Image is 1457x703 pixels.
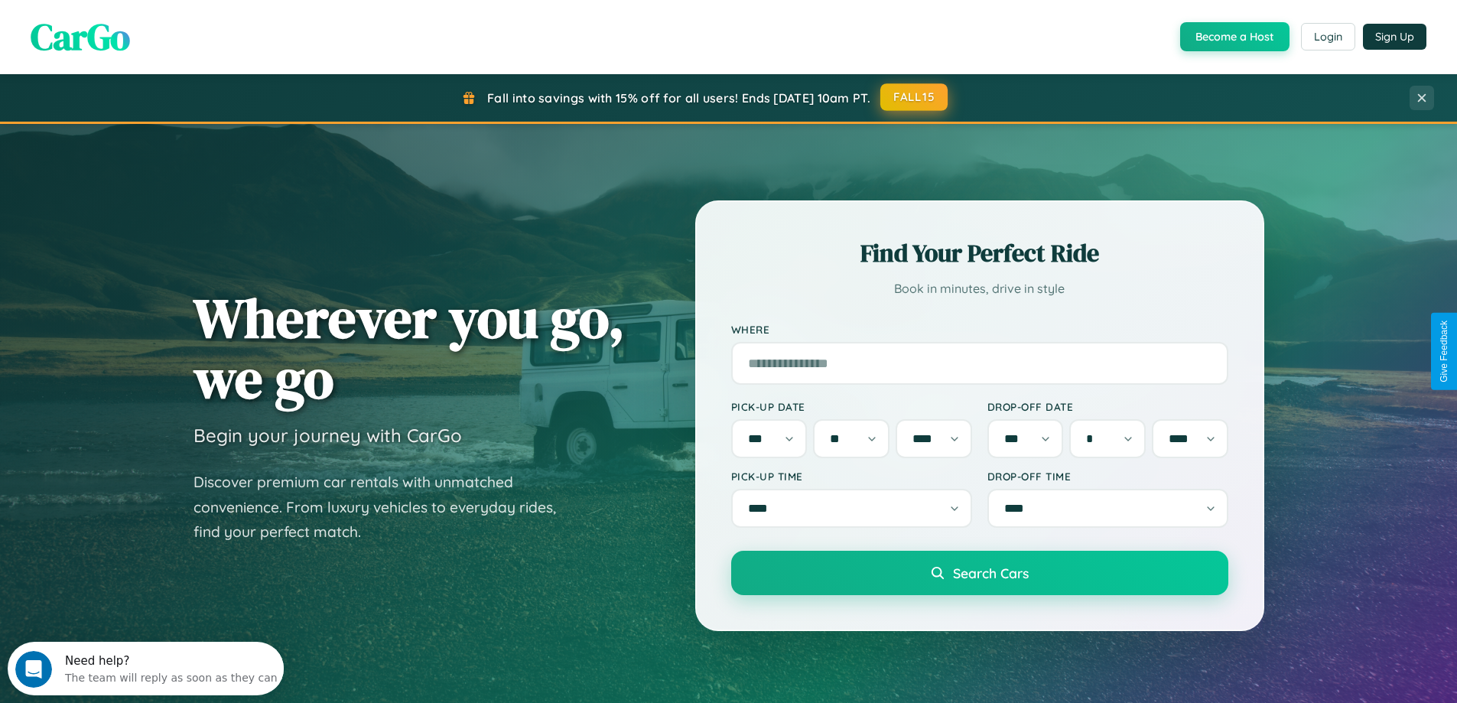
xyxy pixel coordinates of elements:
[6,6,285,48] div: Open Intercom Messenger
[194,424,462,447] h3: Begin your journey with CarGo
[987,400,1228,413] label: Drop-off Date
[57,25,270,41] div: The team will reply as soon as they can
[731,470,972,483] label: Pick-up Time
[731,236,1228,270] h2: Find Your Perfect Ride
[57,13,270,25] div: Need help?
[731,551,1228,595] button: Search Cars
[15,651,52,688] iframe: Intercom live chat
[1301,23,1355,50] button: Login
[194,470,576,545] p: Discover premium car rentals with unmatched convenience. From luxury vehicles to everyday rides, ...
[8,642,284,695] iframe: Intercom live chat discovery launcher
[731,278,1228,300] p: Book in minutes, drive in style
[731,323,1228,336] label: Where
[1439,321,1449,382] div: Give Feedback
[1363,24,1426,50] button: Sign Up
[1180,22,1290,51] button: Become a Host
[31,11,130,62] span: CarGo
[987,470,1228,483] label: Drop-off Time
[953,565,1029,581] span: Search Cars
[731,400,972,413] label: Pick-up Date
[194,288,625,408] h1: Wherever you go, we go
[487,90,870,106] span: Fall into savings with 15% off for all users! Ends [DATE] 10am PT.
[880,83,948,111] button: FALL15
